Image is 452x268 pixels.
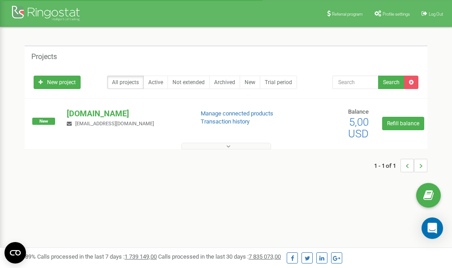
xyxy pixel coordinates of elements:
[4,242,26,264] button: Open CMP widget
[348,116,369,140] span: 5,00 USD
[32,118,55,125] span: New
[332,76,379,89] input: Search
[249,253,281,260] u: 7 835 073,00
[37,253,157,260] span: Calls processed in the last 7 days :
[107,76,144,89] a: All projects
[125,253,157,260] u: 1 739 149,00
[31,53,57,61] h5: Projects
[383,12,410,17] span: Profile settings
[240,76,260,89] a: New
[209,76,240,89] a: Archived
[429,12,443,17] span: Log Out
[143,76,168,89] a: Active
[378,76,405,89] button: Search
[260,76,297,89] a: Trial period
[34,76,81,89] a: New project
[374,159,400,172] span: 1 - 1 of 1
[382,117,424,130] a: Refill balance
[75,121,154,127] span: [EMAIL_ADDRESS][DOMAIN_NAME]
[332,12,363,17] span: Referral program
[201,118,250,125] a: Transaction history
[67,108,186,119] p: [DOMAIN_NAME]
[348,108,369,115] span: Balance
[422,217,443,239] div: Open Intercom Messenger
[374,150,427,181] nav: ...
[201,110,273,117] a: Manage connected products
[158,253,281,260] span: Calls processed in the last 30 days :
[168,76,210,89] a: Not extended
